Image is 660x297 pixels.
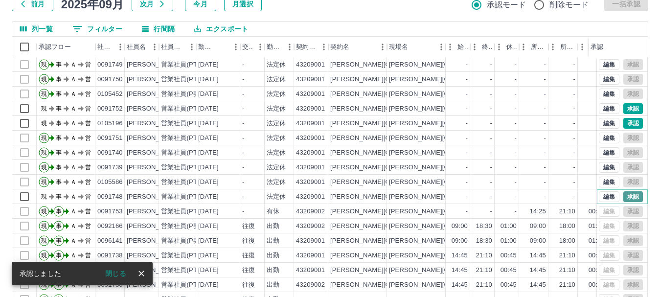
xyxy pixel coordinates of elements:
div: 43209002 [296,222,325,231]
div: - [515,148,517,158]
text: 営 [85,208,91,215]
button: 編集 [599,191,619,202]
div: [DATE] [198,236,219,246]
div: 契約名 [330,37,349,57]
div: 営業社員(P契約) [161,90,208,99]
div: [PERSON_NAME][GEOGRAPHIC_DATA] [330,119,451,128]
div: 営業社員(PT契約) [161,134,212,143]
text: Ａ [70,149,76,156]
button: メニュー [113,40,128,54]
div: - [466,90,468,99]
div: - [490,207,492,216]
div: [PERSON_NAME][GEOGRAPHIC_DATA]区会議室 [389,104,535,114]
div: 法定休 [267,178,286,187]
div: [PERSON_NAME][GEOGRAPHIC_DATA]区会議室 [389,148,535,158]
div: 09:00 [452,236,468,246]
div: 法定休 [267,163,286,172]
div: [PERSON_NAME][GEOGRAPHIC_DATA]区会議室 [389,60,535,69]
div: 21:10 [559,207,575,216]
div: [PERSON_NAME][GEOGRAPHIC_DATA] [330,60,451,69]
div: - [573,104,575,114]
div: [PERSON_NAME][GEOGRAPHIC_DATA] [330,236,451,246]
div: [DATE] [198,119,219,128]
div: 18:00 [559,222,575,231]
div: - [490,134,492,143]
div: - [242,192,244,202]
div: [PERSON_NAME][GEOGRAPHIC_DATA]区会議室 [389,90,535,99]
div: 出勤 [267,222,279,231]
div: - [544,104,546,114]
div: 43209001 [296,192,325,202]
div: 営業社員(PT契約) [161,60,212,69]
div: - [544,119,546,128]
text: 事 [56,223,62,229]
div: [PERSON_NAME][GEOGRAPHIC_DATA] [330,178,451,187]
div: [PERSON_NAME] [127,119,180,128]
div: 営業社員(PT契約) [161,75,212,84]
div: [PERSON_NAME][GEOGRAPHIC_DATA]区会議室 [389,192,535,202]
div: 法定休 [267,134,286,143]
div: - [573,148,575,158]
button: close [134,266,149,281]
div: - [544,134,546,143]
div: 09:00 [530,236,546,246]
button: 編集 [599,89,619,99]
button: メニュー [375,40,390,54]
div: 0105196 [97,119,123,128]
div: - [515,75,517,84]
div: 法定休 [267,90,286,99]
button: 編集 [599,103,619,114]
div: - [466,163,468,172]
text: 事 [56,164,62,171]
text: 営 [85,76,91,83]
div: - [573,90,575,99]
div: - [573,192,575,202]
text: 現 [41,179,47,185]
div: - [466,119,468,128]
text: 現 [41,164,47,171]
div: - [515,163,517,172]
div: - [544,90,546,99]
text: Ａ [70,120,76,127]
div: [PERSON_NAME][GEOGRAPHIC_DATA] [330,192,451,202]
button: 編集 [599,59,619,70]
div: [PERSON_NAME][GEOGRAPHIC_DATA] [330,134,451,143]
div: - [515,192,517,202]
text: 現 [41,105,47,112]
div: 43209001 [296,134,325,143]
div: [PERSON_NAME] [127,178,180,187]
text: 営 [85,193,91,200]
div: - [515,104,517,114]
text: 営 [85,164,91,171]
div: 休憩 [506,37,517,57]
div: 所定開始 [519,37,548,57]
div: - [242,163,244,172]
div: [DATE] [198,163,219,172]
div: - [466,134,468,143]
text: 営 [85,61,91,68]
div: 営業社員(PT契約) [161,192,212,202]
div: 社員区分 [159,37,196,57]
div: - [573,119,575,128]
div: [PERSON_NAME] [127,60,180,69]
div: 承認フロー [39,37,71,57]
div: 有休 [267,207,279,216]
div: 43209001 [296,163,325,172]
div: - [573,60,575,69]
div: 0091739 [97,163,123,172]
div: [DATE] [198,222,219,231]
div: [DATE] [198,134,219,143]
div: - [242,119,244,128]
div: - [573,178,575,187]
div: 営業社員(PT契約) [161,104,212,114]
text: 事 [56,120,62,127]
text: 事 [56,61,62,68]
div: 法定休 [267,60,286,69]
div: - [490,178,492,187]
text: Ａ [70,193,76,200]
div: 所定終業 [560,37,576,57]
text: 営 [85,223,91,229]
button: 編集 [599,118,619,129]
div: 43209001 [296,148,325,158]
text: Ａ [70,105,76,112]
